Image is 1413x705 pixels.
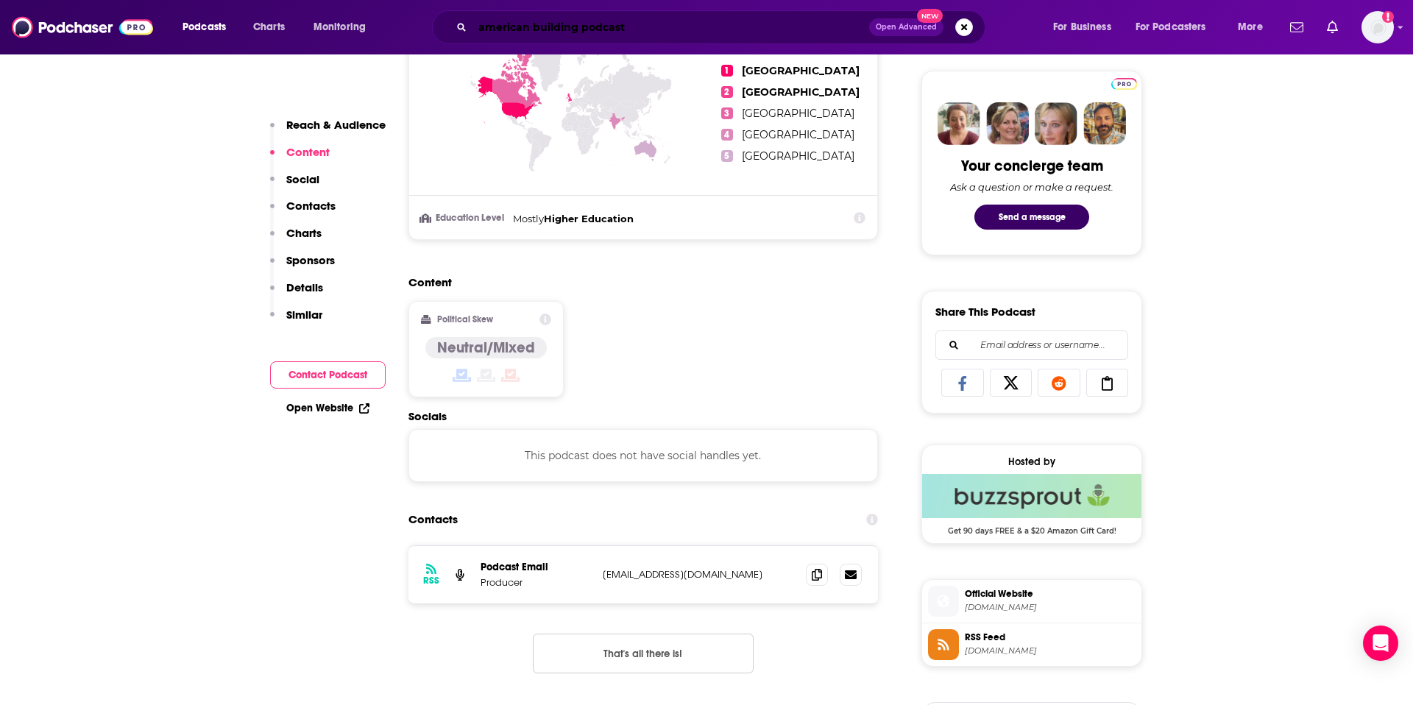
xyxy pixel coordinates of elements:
[253,17,285,38] span: Charts
[544,213,634,224] span: Higher Education
[1038,369,1080,397] a: Share on Reddit
[270,172,319,199] button: Social
[1086,369,1129,397] a: Copy Link
[408,506,458,534] h2: Contacts
[917,9,943,23] span: New
[1321,15,1344,40] a: Show notifications dropdown
[876,24,937,31] span: Open Advanced
[1043,15,1130,39] button: open menu
[270,118,386,145] button: Reach & Audience
[1284,15,1309,40] a: Show notifications dropdown
[1136,17,1206,38] span: For Podcasters
[286,118,386,132] p: Reach & Audience
[721,86,733,98] span: 2
[286,172,319,186] p: Social
[446,10,999,44] div: Search podcasts, credits, & more...
[270,226,322,253] button: Charts
[922,518,1141,536] span: Get 90 days FREE & a $20 Amazon Gift Card!
[421,213,507,223] h3: Education Level
[965,587,1136,601] span: Official Website
[1361,11,1394,43] img: User Profile
[408,409,878,423] h2: Socials
[270,145,330,172] button: Content
[423,575,439,587] h3: RSS
[742,64,860,77] span: [GEOGRAPHIC_DATA]
[941,369,984,397] a: Share on Facebook
[270,280,323,308] button: Details
[1083,102,1126,145] img: Jon Profile
[437,314,493,325] h2: Political Skew
[1382,11,1394,23] svg: Add a profile image
[986,102,1029,145] img: Barbara Profile
[961,157,1103,175] div: Your concierge team
[270,199,336,226] button: Contacts
[742,128,854,141] span: [GEOGRAPHIC_DATA]
[481,576,591,589] p: Producer
[721,129,733,141] span: 4
[183,17,226,38] span: Podcasts
[990,369,1033,397] a: Share on X/Twitter
[965,645,1136,656] span: feeds.buzzsprout.com
[286,199,336,213] p: Contacts
[603,568,794,581] p: [EMAIL_ADDRESS][DOMAIN_NAME]
[270,253,335,280] button: Sponsors
[935,305,1035,319] h3: Share This Podcast
[974,205,1089,230] button: Send a message
[303,15,385,39] button: open menu
[938,102,980,145] img: Sydney Profile
[1238,17,1263,38] span: More
[1363,626,1398,661] div: Open Intercom Messenger
[533,634,754,673] button: Nothing here.
[928,629,1136,660] a: RSS Feed[DOMAIN_NAME]
[742,85,860,99] span: [GEOGRAPHIC_DATA]
[869,18,943,36] button: Open AdvancedNew
[922,474,1141,534] a: Buzzsprout Deal: Get 90 days FREE & a $20 Amazon Gift Card!
[270,361,386,389] button: Contact Podcast
[12,13,153,41] img: Podchaser - Follow, Share and Rate Podcasts
[721,65,733,77] span: 1
[950,181,1113,193] div: Ask a question or make a request.
[437,339,535,357] h4: Neutral/Mixed
[928,586,1136,617] a: Official Website[DOMAIN_NAME]
[270,308,322,335] button: Similar
[721,107,733,119] span: 3
[286,145,330,159] p: Content
[965,602,1136,613] span: corematters.com
[472,15,869,39] input: Search podcasts, credits, & more...
[286,253,335,267] p: Sponsors
[965,631,1136,644] span: RSS Feed
[935,330,1128,360] div: Search followers
[408,275,866,289] h2: Content
[1053,17,1111,38] span: For Business
[286,402,369,414] a: Open Website
[1361,11,1394,43] button: Show profile menu
[742,149,854,163] span: [GEOGRAPHIC_DATA]
[1111,78,1137,90] img: Podchaser Pro
[742,107,854,120] span: [GEOGRAPHIC_DATA]
[721,150,733,162] span: 5
[286,280,323,294] p: Details
[1035,102,1077,145] img: Jules Profile
[922,474,1141,518] img: Buzzsprout Deal: Get 90 days FREE & a $20 Amazon Gift Card!
[1228,15,1281,39] button: open menu
[172,15,245,39] button: open menu
[1126,15,1228,39] button: open menu
[922,456,1141,468] div: Hosted by
[244,15,294,39] a: Charts
[408,429,878,482] div: This podcast does not have social handles yet.
[314,17,366,38] span: Monitoring
[948,331,1116,359] input: Email address or username...
[1111,76,1137,90] a: Pro website
[1361,11,1394,43] span: Logged in as mbagnulo
[286,226,322,240] p: Charts
[481,561,591,573] p: Podcast Email
[286,308,322,322] p: Similar
[513,213,544,224] span: Mostly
